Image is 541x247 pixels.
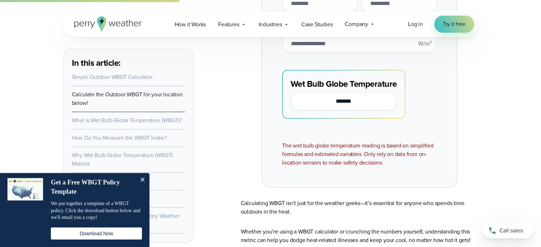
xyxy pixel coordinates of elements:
h4: Get a Free WBGT Policy Template [51,178,134,196]
a: How it Works [169,17,212,32]
a: Call sales [483,223,532,238]
span: How it Works [175,20,206,29]
p: Calculating WBGT isn’t just for the weather geeks—it’s essential for anyone who spends time outdo... [241,199,478,216]
a: How Do You Measure the WBGT Index? [72,134,167,142]
button: Download Now [51,227,142,240]
p: Whether you’re using a WBGT calculator or crunching the numbers yourself, understanding this metr... [241,227,478,245]
h3: In this article: [72,57,185,69]
div: The wet bulb globe temperature reading is based on simplified formulas and estimated variables. O... [282,141,437,167]
a: Simple Outdoor WBGT Calculator [72,73,153,81]
span: Call sales [499,226,523,235]
button: Close [135,173,149,187]
a: What is Wet Bulb Globe Temperature (WBGT)? [72,116,182,124]
span: Company [345,20,368,28]
img: dialog featured image [7,178,43,200]
p: We put together a template of a WBGT policy. Click the download button below and we'll email you ... [51,200,142,221]
span: Try it free [443,20,466,28]
a: Case Studies [295,17,339,32]
a: Log in [408,20,423,28]
a: Try it free [434,16,474,33]
a: Calculate the Outdoor WBGT for your location below! [72,90,183,107]
span: Industries [259,20,282,29]
span: Case Studies [301,20,333,29]
span: Features [218,20,239,29]
a: Why Wet Bulb Globe Temperature (WBGT) Matters [72,151,173,168]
